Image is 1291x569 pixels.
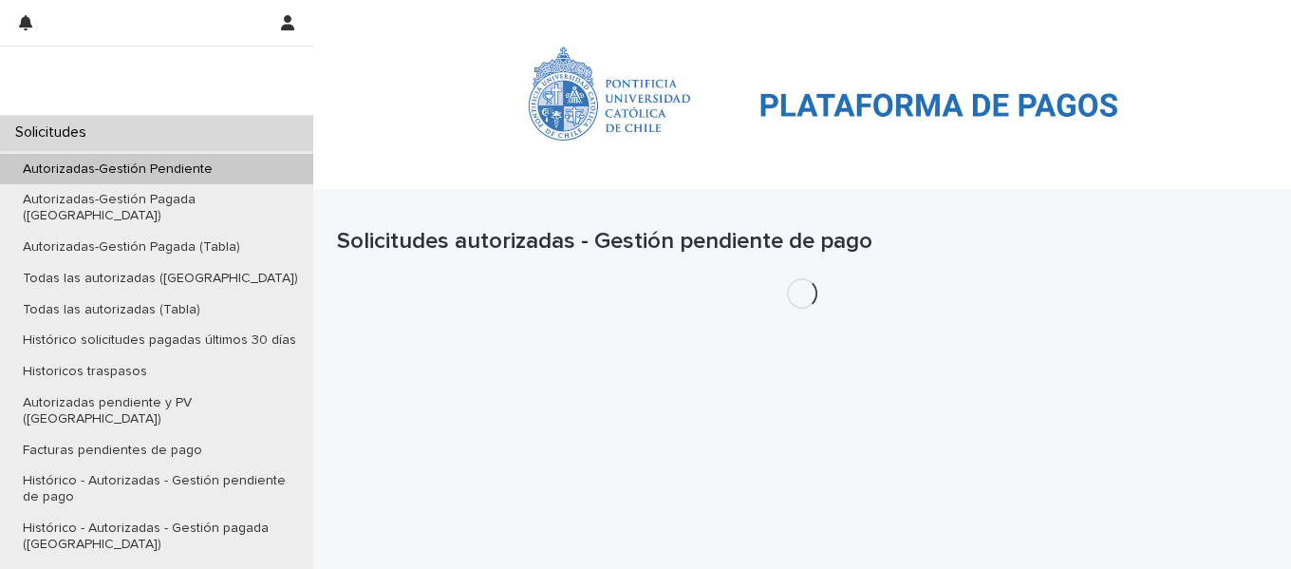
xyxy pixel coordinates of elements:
p: Historicos traspasos [8,364,162,380]
p: Histórico solicitudes pagadas últimos 30 días [8,332,311,349]
h1: Solicitudes autorizadas - Gestión pendiente de pago [337,228,1267,256]
p: Autorizadas-Gestión Pendiente [426,5,624,26]
p: Autorizadas pendiente y PV ([GEOGRAPHIC_DATA]) [8,395,313,427]
p: Histórico - Autorizadas - Gestión pagada ([GEOGRAPHIC_DATA]) [8,521,313,553]
p: Autorizadas-Gestión Pagada ([GEOGRAPHIC_DATA]) [8,192,313,224]
p: Autorizadas-Gestión Pendiente [8,161,228,178]
a: Solicitudes [337,4,405,26]
p: Todas las autorizadas (Tabla) [8,302,215,318]
p: Solicitudes [8,123,102,142]
p: Todas las autorizadas ([GEOGRAPHIC_DATA]) [8,271,313,287]
p: Facturas pendientes de pago [8,443,217,459]
p: Histórico - Autorizadas - Gestión pendiente de pago [8,473,313,505]
p: Autorizadas-Gestión Pagada (Tabla) [8,239,255,256]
